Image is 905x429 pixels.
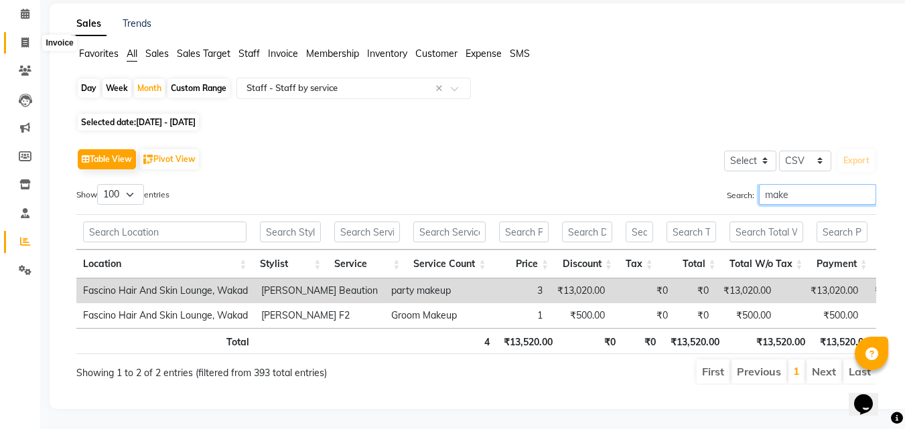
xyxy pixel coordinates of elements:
td: ₹500.00 [778,303,865,328]
span: Staff [238,48,260,60]
td: ₹500.00 [715,303,778,328]
td: party makeup [385,278,464,303]
th: Stylist: activate to sort column ascending [253,250,328,278]
td: Groom Makeup [385,303,464,328]
button: Pivot View [140,149,199,169]
th: Total [76,328,256,354]
td: ₹0 [675,303,715,328]
span: [DATE] - [DATE] [136,117,196,127]
div: Week [102,79,131,98]
span: Customer [415,48,458,60]
span: All [127,48,137,60]
td: ₹0 [612,303,675,328]
input: Search Location [83,222,247,242]
td: Fascino Hair And Skin Lounge, Wakad [76,303,255,328]
iframe: chat widget [849,375,892,416]
th: ₹13,520.00 [663,328,725,354]
th: Discount: activate to sort column ascending [555,250,619,278]
div: Invoice [42,35,76,51]
span: Membership [306,48,359,60]
input: Search Stylist [260,222,321,242]
select: Showentries [97,184,144,205]
th: Service Count: activate to sort column ascending [407,250,492,278]
input: Search Total W/o Tax [729,222,803,242]
td: ₹13,020.00 [549,278,612,303]
input: Search Price [499,222,549,242]
td: 1 [464,303,549,328]
td: Fascino Hair And Skin Lounge, Wakad [76,278,255,303]
span: SMS [510,48,530,60]
th: 4 [410,328,496,354]
th: Price: activate to sort column ascending [492,250,555,278]
span: Selected date: [78,114,199,131]
button: Table View [78,149,136,169]
span: Favorites [79,48,119,60]
th: Tax: activate to sort column ascending [619,250,660,278]
th: ₹0 [622,328,663,354]
th: ₹13,520.00 [496,328,559,354]
span: Inventory [367,48,407,60]
th: Payment: activate to sort column ascending [810,250,874,278]
th: Total W/o Tax: activate to sort column ascending [723,250,810,278]
input: Search: [759,184,876,205]
label: Search: [727,184,876,205]
img: pivot.png [143,155,153,165]
span: Sales [145,48,169,60]
div: Custom Range [167,79,230,98]
div: Day [78,79,100,98]
button: Export [838,149,875,172]
td: 3 [464,278,549,303]
div: Month [134,79,165,98]
th: ₹13,520.00 [812,328,876,354]
a: Sales [71,12,107,36]
th: Location: activate to sort column ascending [76,250,253,278]
a: Trends [123,17,151,29]
th: Service: activate to sort column ascending [328,250,407,278]
input: Search Total [667,222,716,242]
td: [PERSON_NAME] Beaution [255,278,385,303]
span: Sales Target [177,48,230,60]
input: Search Service [334,222,400,242]
td: ₹13,020.00 [715,278,778,303]
input: Search Discount [562,222,612,242]
span: Invoice [268,48,298,60]
td: ₹500.00 [549,303,612,328]
input: Search Service Count [413,222,486,242]
td: ₹0 [675,278,715,303]
span: Clear all [435,82,447,96]
div: Showing 1 to 2 of 2 entries (filtered from 393 total entries) [76,358,398,380]
a: 1 [793,364,800,377]
label: Show entries [76,184,169,205]
input: Search Payment [817,222,867,242]
td: [PERSON_NAME] F2 [255,303,385,328]
th: ₹0 [559,328,623,354]
input: Search Tax [626,222,653,242]
td: ₹13,020.00 [778,278,865,303]
span: Expense [466,48,502,60]
th: ₹13,520.00 [726,328,812,354]
th: Total: activate to sort column ascending [660,250,723,278]
td: ₹0 [612,278,675,303]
